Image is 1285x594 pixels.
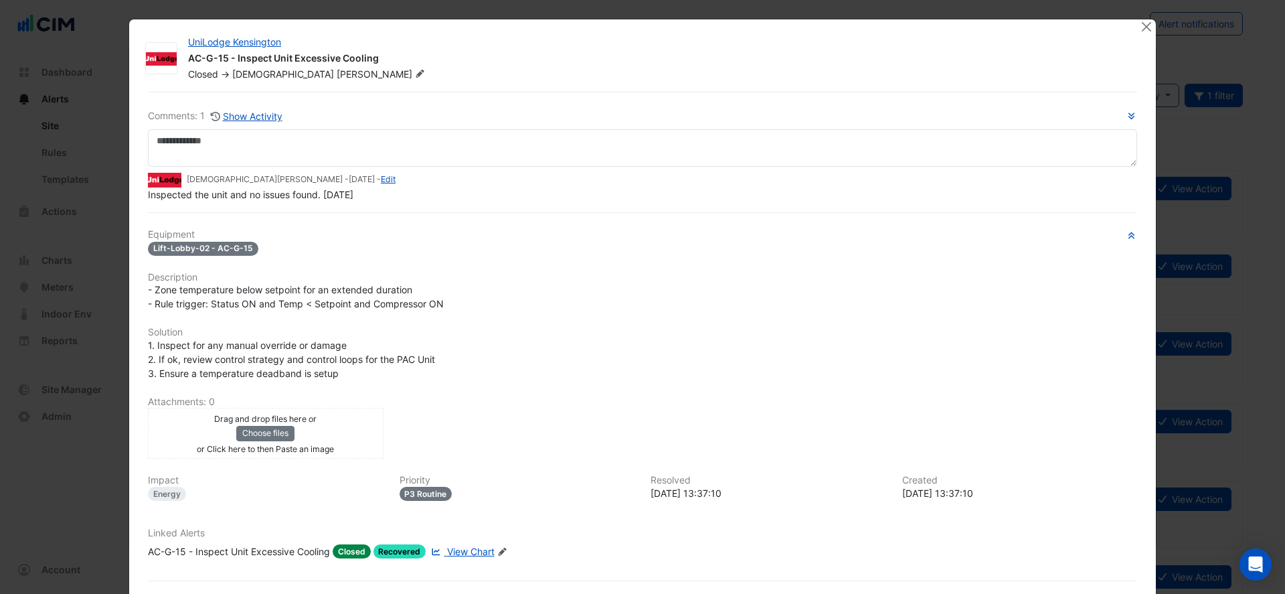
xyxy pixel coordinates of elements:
[1139,19,1153,33] button: Close
[902,475,1138,486] h6: Created
[447,546,495,557] span: View Chart
[221,68,230,80] span: ->
[148,544,330,559] div: AC-G-15 - Inspect Unit Excessive Cooling
[148,340,435,379] span: 1. Inspect for any manual override or damage 2. If ok, review control strategy and control loops ...
[497,547,507,557] fa-icon: Edit Linked Alerts
[148,229,1137,240] h6: Equipment
[400,475,635,486] h6: Priority
[148,327,1137,338] h6: Solution
[381,174,396,184] a: Edit
[400,487,452,501] div: P3 Routine
[333,544,371,559] span: Closed
[214,414,317,424] small: Drag and drop files here or
[148,242,258,256] span: Lift-Lobby-02 - AC-G-15
[428,544,494,559] a: View Chart
[1239,548,1272,581] div: Open Intercom Messenger
[148,487,186,501] div: Energy
[146,52,177,66] img: Unilodge
[148,272,1137,283] h6: Description
[148,528,1137,539] h6: Linked Alerts
[349,174,375,184] span: 2025-08-20 13:37:11
[197,444,334,454] small: or Click here to then Paste an image
[902,486,1138,500] div: [DATE] 13:37:10
[148,173,181,188] img: Unilodge
[210,108,283,124] button: Show Activity
[373,544,426,559] span: Recovered
[187,173,396,185] small: [DEMOGRAPHIC_DATA][PERSON_NAME] - -
[148,475,383,486] h6: Impact
[188,68,218,80] span: Closed
[651,475,886,486] h6: Resolved
[236,426,294,441] button: Choose files
[188,36,281,48] a: UniLodge Kensington
[148,108,283,124] div: Comments: 1
[148,284,444,309] span: - Zone temperature below setpoint for an extended duration - Rule trigger: Status ON and Temp < S...
[651,486,886,500] div: [DATE] 13:37:10
[148,189,353,200] span: Inspected the unit and no issues found. [DATE]
[148,396,1137,408] h6: Attachments: 0
[188,52,1124,68] div: AC-G-15 - Inspect Unit Excessive Cooling
[337,68,428,81] span: [PERSON_NAME]
[232,68,334,80] span: [DEMOGRAPHIC_DATA]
